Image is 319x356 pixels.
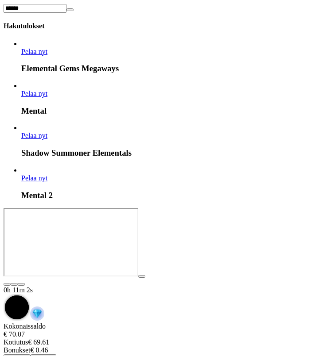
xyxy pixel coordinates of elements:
iframe: Zeus vs Hades - Gods of War [4,208,138,276]
div: € 0.46 [4,346,315,354]
article: Mental [21,82,315,116]
span: Pelaa nyt [21,90,47,97]
div: Game menu [4,286,315,322]
a: Shadow Summoner Elementals [21,132,47,139]
button: clear entry [66,8,74,11]
img: reward-icon [30,306,44,321]
h3: Mental [21,106,315,116]
h3: Mental 2 [21,191,315,200]
span: Bonukset [4,346,30,354]
span: Pelaa nyt [21,132,47,139]
article: Elemental Gems Megaways [21,40,315,74]
a: Elemental Gems Megaways [21,48,47,55]
button: chevron-down icon [11,283,18,286]
button: close icon [4,283,11,286]
button: fullscreen icon [18,283,25,286]
div: € 69.61 [4,338,315,346]
h4: Hakutulokset [4,22,315,30]
button: play icon [138,275,145,278]
span: Kotiutus [4,338,28,346]
span: user session time [4,286,33,294]
h3: Shadow Summoner Elementals [21,148,315,158]
input: Search [4,4,66,13]
span: Pelaa nyt [21,174,47,182]
a: Mental [21,90,47,97]
span: Pelaa nyt [21,48,47,55]
a: Mental 2 [21,174,47,182]
h3: Elemental Gems Megaways [21,64,315,73]
article: Shadow Summoner Elementals [21,124,315,158]
article: Mental 2 [21,166,315,200]
div: € 70.07 [4,330,315,338]
ul: Games [4,40,315,200]
div: Kokonaissaldo [4,322,315,338]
